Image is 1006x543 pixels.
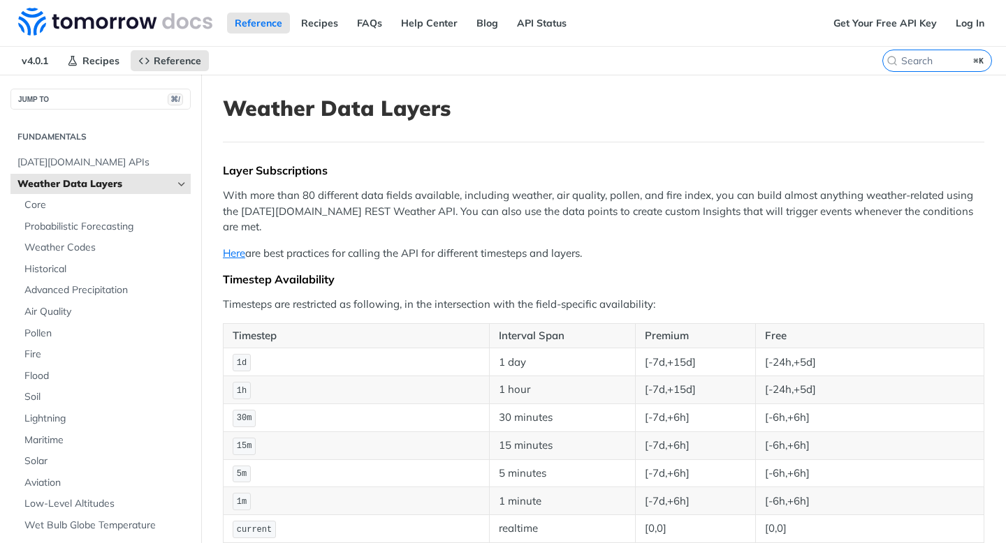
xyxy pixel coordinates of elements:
[635,323,755,348] th: Premium
[168,94,183,105] span: ⌘/
[17,387,191,408] a: Soil
[237,469,247,479] span: 5m
[17,473,191,493] a: Aviation
[635,348,755,376] td: [-7d,+15d]
[17,280,191,301] a: Advanced Precipitation
[18,8,212,36] img: Tomorrow.io Weather API Docs
[970,54,988,68] kbd: ⌘K
[635,515,755,543] td: [0,0]
[17,515,191,536] a: Wet Bulb Globe Temperature
[24,262,187,276] span: Historical
[24,305,187,319] span: Air Quality
[948,13,992,34] a: Log In
[17,237,191,258] a: Weather Codes
[756,348,984,376] td: [-24h,+5d]
[24,497,187,511] span: Low-Level Altitudes
[293,13,346,34] a: Recipes
[24,348,187,362] span: Fire
[635,376,755,404] td: [-7d,+15d]
[490,348,636,376] td: 1 day
[17,216,191,237] a: Probabilistic Forecasting
[490,404,636,432] td: 30 minutes
[17,177,173,191] span: Weather Data Layers
[756,376,984,404] td: [-24h,+5d]
[17,493,191,514] a: Low-Level Altitudes
[635,431,755,459] td: [-7d,+6h]
[227,13,290,34] a: Reference
[24,327,187,341] span: Pollen
[17,195,191,216] a: Core
[223,246,245,260] a: Here
[224,323,490,348] th: Timestep
[756,487,984,515] td: [-6h,+6h]
[17,259,191,280] a: Historical
[223,96,984,121] h1: Weather Data Layers
[349,13,390,34] a: FAQs
[24,519,187,533] span: Wet Bulb Globe Temperature
[237,413,252,423] span: 30m
[223,246,984,262] p: are best practices for calling the API for different timesteps and layers.
[17,430,191,451] a: Maritime
[131,50,209,71] a: Reference
[237,386,247,396] span: 1h
[24,433,187,447] span: Maritime
[237,497,247,507] span: 1m
[237,358,247,368] span: 1d
[756,404,984,432] td: [-6h,+6h]
[223,163,984,177] div: Layer Subscriptions
[17,451,191,472] a: Solar
[24,390,187,404] span: Soil
[24,454,187,468] span: Solar
[223,297,984,313] p: Timesteps are restricted as following, in the intersection with the field-specific availability:
[223,272,984,286] div: Timestep Availability
[17,344,191,365] a: Fire
[24,220,187,234] span: Probabilistic Forecasting
[756,323,984,348] th: Free
[490,431,636,459] td: 15 minutes
[635,404,755,432] td: [-7d,+6h]
[490,487,636,515] td: 1 minute
[14,50,56,71] span: v4.0.1
[10,131,191,143] h2: Fundamentals
[24,241,187,255] span: Weather Codes
[756,515,984,543] td: [0,0]
[59,50,127,71] a: Recipes
[17,408,191,429] a: Lightning
[237,525,272,535] span: current
[393,13,465,34] a: Help Center
[826,13,945,34] a: Get Your Free API Key
[24,369,187,383] span: Flood
[887,55,898,66] svg: Search
[490,376,636,404] td: 1 hour
[82,54,119,67] span: Recipes
[17,366,191,387] a: Flood
[17,323,191,344] a: Pollen
[24,283,187,297] span: Advanced Precipitation
[17,156,187,170] span: [DATE][DOMAIN_NAME] APIs
[756,431,984,459] td: [-6h,+6h]
[10,174,191,195] a: Weather Data LayersHide subpages for Weather Data Layers
[509,13,574,34] a: API Status
[635,487,755,515] td: [-7d,+6h]
[24,412,187,426] span: Lightning
[635,459,755,487] td: [-7d,+6h]
[176,179,187,190] button: Hide subpages for Weather Data Layers
[237,441,252,451] span: 15m
[490,459,636,487] td: 5 minutes
[154,54,201,67] span: Reference
[490,515,636,543] td: realtime
[17,302,191,322] a: Air Quality
[10,152,191,173] a: [DATE][DOMAIN_NAME] APIs
[24,198,187,212] span: Core
[756,459,984,487] td: [-6h,+6h]
[10,89,191,110] button: JUMP TO⌘/
[469,13,506,34] a: Blog
[490,323,636,348] th: Interval Span
[223,188,984,235] p: With more than 80 different data fields available, including weather, air quality, pollen, and fi...
[24,476,187,490] span: Aviation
